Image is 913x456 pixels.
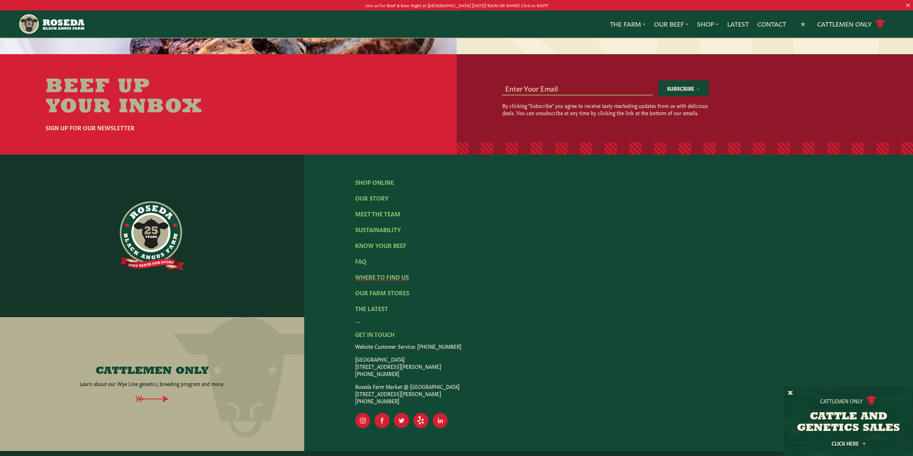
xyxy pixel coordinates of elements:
a: Sustainability [355,225,401,233]
p: Join us for Beef & Beer Night at [GEOGRAPHIC_DATA] [DATE]! RAIN OR SHINE! Click to RSVP! [46,1,867,9]
a: Visit Our Twitter Page [394,413,409,428]
a: Our Story [355,194,389,202]
a: CATTLEMEN ONLY Learn about our Wye Line genetics, breeding program and more. [25,366,279,387]
button: Subscribe → [658,80,709,96]
a: Shop Online [355,178,394,186]
nav: Main Navigation [18,10,895,38]
a: Click Here [816,441,881,446]
p: By clicking "Subscribe" you agree to receive tasty marketing updates from us with delicious deals... [502,102,709,116]
input: Enter Your Email [502,81,653,95]
p: Roseda Farm Market @ [GEOGRAPHIC_DATA] [STREET_ADDRESS][PERSON_NAME] [PHONE_NUMBER] [355,383,862,404]
a: Meet The Team [355,210,400,217]
p: [GEOGRAPHIC_DATA] [STREET_ADDRESS][PERSON_NAME] [PHONE_NUMBER] [355,356,862,377]
a: Visit Our Instagram Page [355,413,370,428]
h4: CATTLEMEN ONLY [95,366,209,377]
a: Visit Our Yelp Page [413,413,428,428]
a: Contact [757,19,786,29]
img: https://roseda.com/wp-content/uploads/2021/05/roseda-25-header.png [18,13,84,35]
a: FAQ [355,257,367,265]
a: Where To Find Us [355,273,409,281]
p: Website Customer Service: [PHONE_NUMBER] [355,343,862,350]
a: Latest [727,19,749,29]
a: Our Farm Stores [355,288,409,296]
h2: Beef Up Your Inbox [46,77,229,117]
h3: CATTLE AND GENETICS SALES [793,411,904,434]
p: Cattlemen Only [820,397,863,404]
img: cattle-icon.svg [866,396,877,405]
a: Know Your Beef [355,241,406,249]
p: Learn about our Wye Line genetics, breeding program and more. [80,380,225,387]
a: Visit Our LinkedIn Page [433,413,448,428]
div: — [355,317,862,325]
a: The Farm [610,19,645,29]
button: X [788,390,793,397]
a: Visit Our Facebook Page [375,413,390,428]
a: Our Beef [654,19,688,29]
a: Cattlemen Only [817,18,886,30]
img: https://roseda.com/wp-content/uploads/2021/06/roseda-25-full@2x.png [120,201,184,270]
a: The Latest [355,304,388,312]
h6: Sign Up For Our Newsletter [46,123,229,132]
a: Shop [697,19,719,29]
